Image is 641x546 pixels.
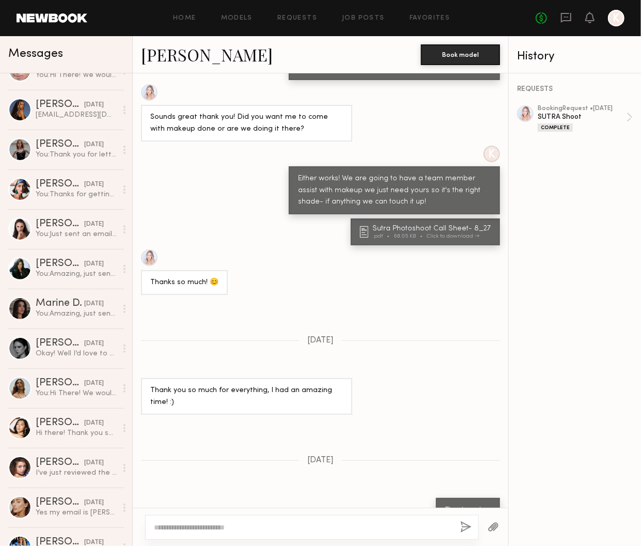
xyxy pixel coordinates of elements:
div: [PERSON_NAME] [36,418,84,428]
div: [DATE] [84,458,104,468]
a: Home [173,15,196,22]
div: You: Thanks for getting back to me! I’ve just sent over all the details in an email [36,190,117,199]
div: SUTRA Shoot [538,112,627,122]
div: [PERSON_NAME] [36,378,84,388]
div: Hi there! Thank you so much for reaching out. I am definitely interested! My email is [EMAIL_ADDR... [36,428,117,438]
button: Book model [421,44,500,65]
div: Thank you! [445,505,491,517]
div: You: Amazing, just sent over an email with all the details! [36,269,117,279]
div: [DATE] [84,339,104,349]
div: .pdf [372,233,394,239]
div: You: Hi There! We would love to work with you to create 2 UGC videos for $100 for SUTRA, if this ... [36,70,117,80]
div: [DATE] [84,498,104,508]
a: Job Posts [342,15,385,22]
div: Click to download [427,233,479,239]
a: Requests [277,15,317,22]
div: Sounds great thank you! Did you want me to come with makeup done or are we doing it there? [150,112,343,135]
div: Yes my email is [PERSON_NAME][EMAIL_ADDRESS][DOMAIN_NAME] [36,508,117,518]
div: [PERSON_NAME] [36,179,84,190]
div: [PERSON_NAME] [36,100,84,110]
div: [PERSON_NAME] [36,458,84,468]
div: [PERSON_NAME] [36,219,84,229]
div: History [517,51,633,63]
span: [DATE] [307,456,334,465]
a: K [608,10,624,26]
div: Sutra Photoshoot Call Sheet- 8_27 [372,225,494,232]
div: Either works! We are going to have a team member assist with makeup we just need yours so it's th... [298,173,491,209]
div: Thanks so much! 😊 [150,277,218,289]
div: [EMAIL_ADDRESS][DOMAIN_NAME] Here is email. Send all the info. [36,110,117,120]
div: You: Amazing, just sent over an email with all the details! [36,309,117,319]
div: [PERSON_NAME] [36,338,84,349]
div: You: Thank you for letting us know! Unfortunately, we’re not able to meet that rate for the UGC v... [36,150,117,160]
div: [DATE] [84,220,104,229]
div: Okay! Well I’d love to hear more :) [36,349,117,358]
div: You: Hi There! We would love to work with you to create 2 UGC videos for $100 for SUTRA, if this ... [36,388,117,398]
span: Messages [8,48,63,60]
div: [PERSON_NAME] [36,259,84,269]
a: Models [221,15,253,22]
div: [DATE] [84,180,104,190]
div: I’ve just reviewed the package, thank you so much for the offer. I wanted to check if I could use... [36,468,117,478]
div: booking Request • [DATE] [538,105,627,112]
a: [PERSON_NAME] [141,43,273,66]
a: bookingRequest •[DATE]SUTRA ShootComplete [538,105,633,132]
div: [DATE] [84,140,104,150]
div: REQUESTS [517,86,633,93]
div: [PERSON_NAME] [36,497,84,508]
div: Complete [538,123,573,132]
div: [DATE] [84,299,104,309]
a: Book model [421,50,500,58]
div: [PERSON_NAME] [36,139,84,150]
div: [DATE] [84,379,104,388]
div: Thank you so much for everything, I had an amazing time! :) [150,385,343,409]
div: [DATE] [84,100,104,110]
div: Marine D. [36,299,84,309]
div: [DATE] [84,418,104,428]
div: 68.05 KB [394,233,427,239]
span: [DATE] [307,336,334,345]
a: Favorites [410,15,450,22]
div: You: Just sent an email over! [36,229,117,239]
div: [DATE] [84,259,104,269]
a: Sutra Photoshoot Call Sheet- 8_27.pdf68.05 KBClick to download [360,225,494,239]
